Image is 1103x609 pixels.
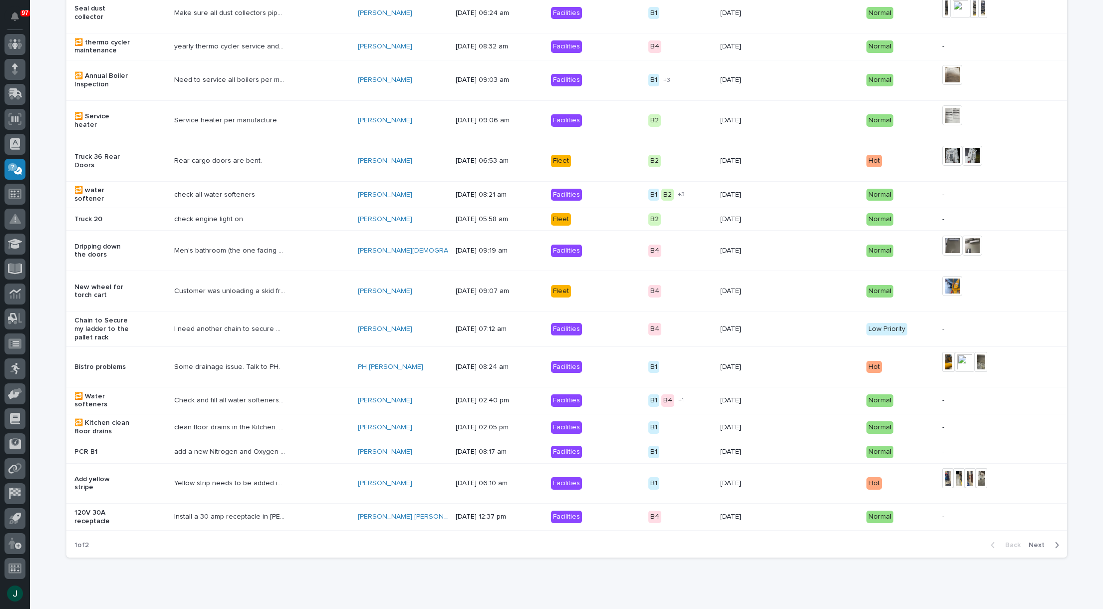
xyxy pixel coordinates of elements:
[648,446,659,458] div: B1
[358,363,423,371] a: PH [PERSON_NAME]
[866,40,893,53] div: Normal
[720,9,776,17] p: [DATE]
[456,76,511,84] p: [DATE] 09:03 am
[66,100,1067,141] tr: 🔁 Service heaterService heater per manufactureService heater per manufacture [PERSON_NAME] [DATE]...
[1029,541,1051,550] span: Next
[942,423,998,432] p: -
[358,9,412,17] a: [PERSON_NAME]
[648,477,659,490] div: B1
[551,361,582,373] div: Facilities
[66,463,1067,504] tr: Add yellow stripeYellow strip needs to be added in B1Yellow strip needs to be added in B1 [PERSON...
[551,213,571,226] div: Fleet
[551,446,582,458] div: Facilities
[678,397,684,403] span: + 1
[66,414,1067,441] tr: 🔁 Kitchen clean floor drainsclean floor drains in the Kitchen. work should be done Between 9:00 a...
[551,155,571,167] div: Fleet
[720,42,776,51] p: [DATE]
[174,285,287,296] p: Customer was unloading a skid from back of truck and bent wheel
[456,513,511,521] p: [DATE] 12:37 pm
[648,155,661,167] div: B2
[358,247,487,255] a: [PERSON_NAME][DEMOGRAPHIC_DATA]
[551,477,582,490] div: Facilities
[720,76,776,84] p: [DATE]
[174,7,287,17] p: Make sure all dust collectors pipe is sealed to the outside and make sure the inside pipe is not ...
[866,421,893,434] div: Normal
[551,74,582,86] div: Facilities
[720,423,776,432] p: [DATE]
[942,191,998,199] p: -
[456,247,511,255] p: [DATE] 09:19 am
[648,285,661,298] div: B4
[174,114,279,125] p: Service heater per manufacture
[942,396,998,405] p: -
[174,394,287,405] p: Check and fill all water softeners with salt. check other equipment in room for leaks or damage a...
[551,245,582,257] div: Facilities
[174,446,287,456] p: add a new Nitrogen and Oxygen Regulator to the PCR in building 1
[456,215,511,224] p: [DATE] 05:58 am
[174,323,287,333] p: I need another chain to secure my ladder to the pallet racking. The chain that Jerry made I used ...
[942,42,998,51] p: -
[661,189,674,201] div: B2
[74,448,130,456] p: PCR B1
[720,513,776,521] p: [DATE]
[866,285,893,298] div: Normal
[720,396,776,405] p: [DATE]
[12,12,25,28] div: Notifications97
[174,245,287,255] p: Men’s bathroom (the one facing hallway) and our maintenance door (cleaning closet) have oil leaki...
[174,361,282,371] p: Some drainage issue. Talk to PH.
[720,325,776,333] p: [DATE]
[720,247,776,255] p: [DATE]
[551,7,582,19] div: Facilities
[456,191,511,199] p: [DATE] 08:21 am
[720,116,776,125] p: [DATE]
[648,421,659,434] div: B1
[648,7,659,19] div: B1
[66,346,1067,387] tr: Bistro problemsSome drainage issue. Talk to PH.Some drainage issue. Talk to PH. PH [PERSON_NAME] ...
[66,141,1067,181] tr: Truck 36 Rear DoorsRear cargo doors are bent.Rear cargo doors are bent. [PERSON_NAME] [DATE] 06:5...
[174,189,257,199] p: check all water softeners
[74,392,130,409] p: 🔁 Water softeners
[720,448,776,456] p: [DATE]
[551,40,582,53] div: Facilities
[74,283,130,300] p: New wheel for torch cart
[4,6,25,27] button: Notifications
[942,325,998,333] p: -
[866,477,882,490] div: Hot
[678,192,685,198] span: + 3
[720,157,776,165] p: [DATE]
[663,77,670,83] span: + 3
[456,287,511,296] p: [DATE] 09:07 am
[66,181,1067,208] tr: 🔁 water softenercheck all water softenerscheck all water softeners [PERSON_NAME] [DATE] 08:21 amF...
[74,243,130,260] p: Dripping down the doors
[74,112,130,129] p: 🔁 Service heater
[551,511,582,523] div: Facilities
[648,361,659,373] div: B1
[174,74,287,84] p: Need to service all boilers per manufacturer
[866,245,893,257] div: Normal
[866,114,893,127] div: Normal
[358,191,412,199] a: [PERSON_NAME]
[456,363,511,371] p: [DATE] 08:24 am
[648,74,659,86] div: B1
[66,311,1067,347] tr: Chain to Secure my ladder to the pallet rackI need another chain to secure my ladder to the palle...
[358,116,412,125] a: [PERSON_NAME]
[661,394,674,407] div: B4
[74,509,130,526] p: 120V 30A receptacle
[866,361,882,373] div: Hot
[648,189,659,201] div: B1
[66,208,1067,231] tr: Truck 20check engine light oncheck engine light on [PERSON_NAME] [DATE] 05:58 amFleetB2[DATE]Normal-
[358,513,469,521] a: [PERSON_NAME] [PERSON_NAME]
[648,114,661,127] div: B2
[720,363,776,371] p: [DATE]
[358,157,412,165] a: [PERSON_NAME]
[720,191,776,199] p: [DATE]
[720,215,776,224] p: [DATE]
[866,189,893,201] div: Normal
[358,42,412,51] a: [PERSON_NAME]
[74,186,130,203] p: 🔁 water softener
[66,33,1067,60] tr: 🔁 thermo cycler maintenanceyearly thermo cycler service and inspections. - check shaft bearings f...
[456,116,511,125] p: [DATE] 09:06 am
[866,446,893,458] div: Normal
[456,9,511,17] p: [DATE] 06:24 am
[648,511,661,523] div: B4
